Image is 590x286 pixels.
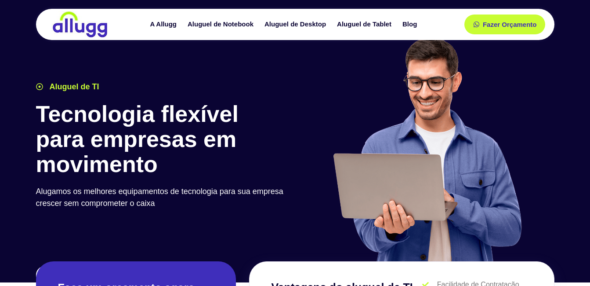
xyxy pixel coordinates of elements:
[398,17,423,32] a: Blog
[333,17,398,32] a: Aluguel de Tablet
[51,11,109,38] img: locação de TI é Allugg
[330,37,524,261] img: aluguel de ti para startups
[483,21,537,28] span: Fazer Orçamento
[36,102,291,177] h1: Tecnologia flexível para empresas em movimento
[36,186,291,209] p: Alugamos os melhores equipamentos de tecnologia para sua empresa crescer sem comprometer o caixa
[260,17,333,32] a: Aluguel de Desktop
[145,17,183,32] a: A Allugg
[47,81,99,93] span: Aluguel de TI
[464,15,546,34] a: Fazer Orçamento
[183,17,260,32] a: Aluguel de Notebook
